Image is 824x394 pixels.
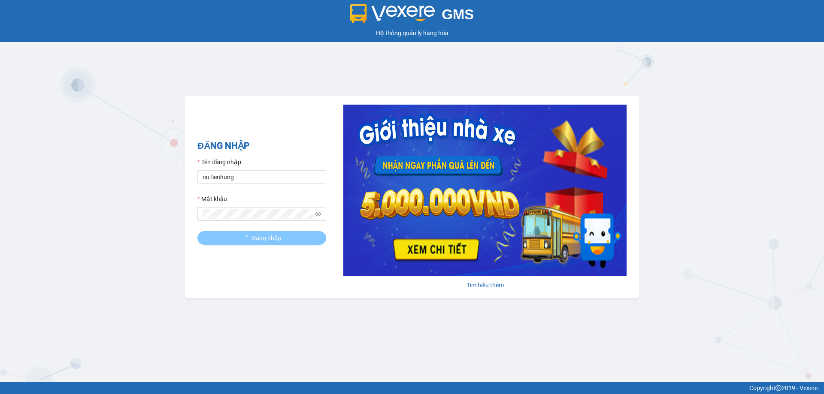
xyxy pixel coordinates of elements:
[203,209,313,219] input: Mật khẩu
[242,235,251,241] span: loading
[6,383,818,393] div: Copyright 2019 - Vexere
[350,4,435,23] img: logo 2
[251,233,282,243] span: Đăng nhập
[197,231,326,245] button: Đăng nhập
[197,157,241,167] label: Tên đăng nhập
[197,194,227,204] label: Mật khẩu
[197,139,326,153] h2: ĐĂNG NHẬP
[343,280,627,290] div: Tìm hiểu thêm
[442,6,474,22] span: GMS
[343,105,627,276] img: banner-0
[197,170,326,184] input: Tên đăng nhập
[776,385,782,391] span: copyright
[2,28,822,38] div: Hệ thống quản lý hàng hóa
[350,13,474,20] a: GMS
[315,211,321,217] span: eye-invisible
